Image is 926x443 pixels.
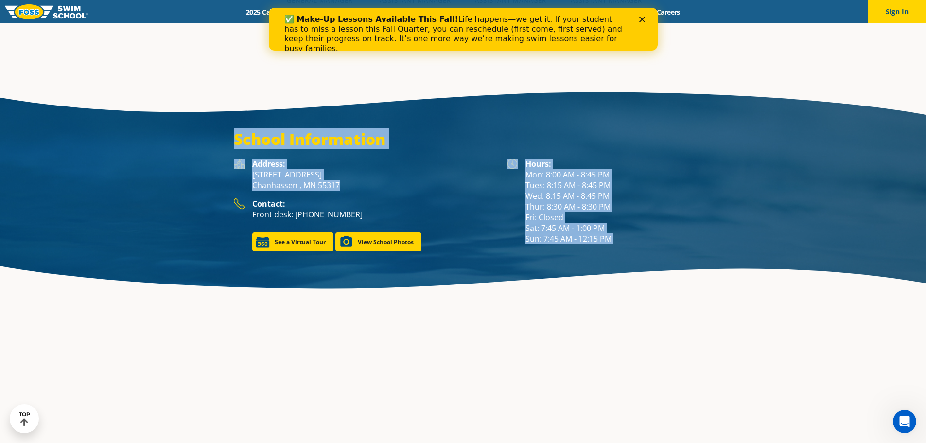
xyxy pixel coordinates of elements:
[507,159,518,169] img: Foss Location Hours
[648,7,688,17] a: Careers
[16,7,190,16] b: ✅ Make-Up Lessons Available This Fall!
[298,7,339,17] a: Schools
[252,198,285,209] strong: Contact:
[339,7,424,17] a: Swim Path® Program
[424,7,515,17] a: About [PERSON_NAME]
[252,169,497,191] p: [STREET_ADDRESS] Chanhassen , MN 55317
[252,232,333,251] a: See a Virtual Tour
[238,7,298,17] a: 2025 Calendar
[370,9,380,15] div: Close
[525,159,551,169] strong: Hours:
[269,8,658,51] iframe: Intercom live chat banner
[252,209,497,220] p: Front desk: [PHONE_NUMBER]
[19,411,30,426] div: TOP
[234,129,693,149] h3: School Information
[16,7,358,46] div: Life happens—we get it. If your student has to miss a lesson this Fall Quarter, you can reschedul...
[617,7,648,17] a: Blog
[515,7,618,17] a: Swim Like [PERSON_NAME]
[5,4,88,19] img: FOSS Swim School Logo
[234,159,245,169] img: Foss Location Address
[893,410,916,433] iframe: Intercom live chat
[252,159,285,169] strong: Address:
[335,232,421,251] a: View School Photos
[525,159,693,244] div: Mon: 8:00 AM - 8:45 PM Tues: 8:15 AM - 8:45 PM Wed: 8:15 AM - 8:45 PM Thur: 8:30 AM - 8:30 PM Fri...
[234,198,245,210] img: Foss Location Contact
